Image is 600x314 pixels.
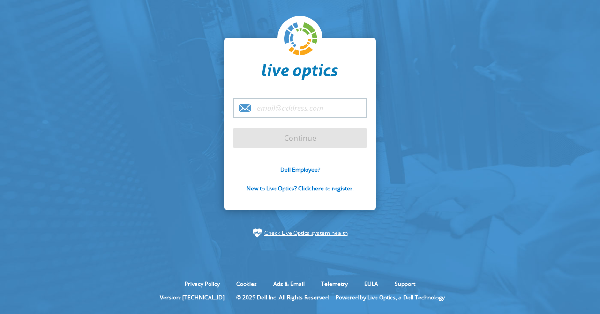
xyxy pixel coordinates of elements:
[253,228,262,238] img: status-check-icon.svg
[229,280,264,288] a: Cookies
[232,293,333,301] li: © 2025 Dell Inc. All Rights Reserved
[247,184,354,192] a: New to Live Optics? Click here to register.
[284,22,318,56] img: liveoptics-logo.svg
[388,280,422,288] a: Support
[262,64,338,80] img: liveoptics-word.svg
[155,293,229,301] li: Version: [TECHNICAL_ID]
[336,293,445,301] li: Powered by Live Optics, a Dell Technology
[178,280,227,288] a: Privacy Policy
[266,280,312,288] a: Ads & Email
[357,280,385,288] a: EULA
[280,166,320,174] a: Dell Employee?
[264,228,348,238] a: Check Live Optics system health
[233,98,367,118] input: email@address.com
[314,280,355,288] a: Telemetry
